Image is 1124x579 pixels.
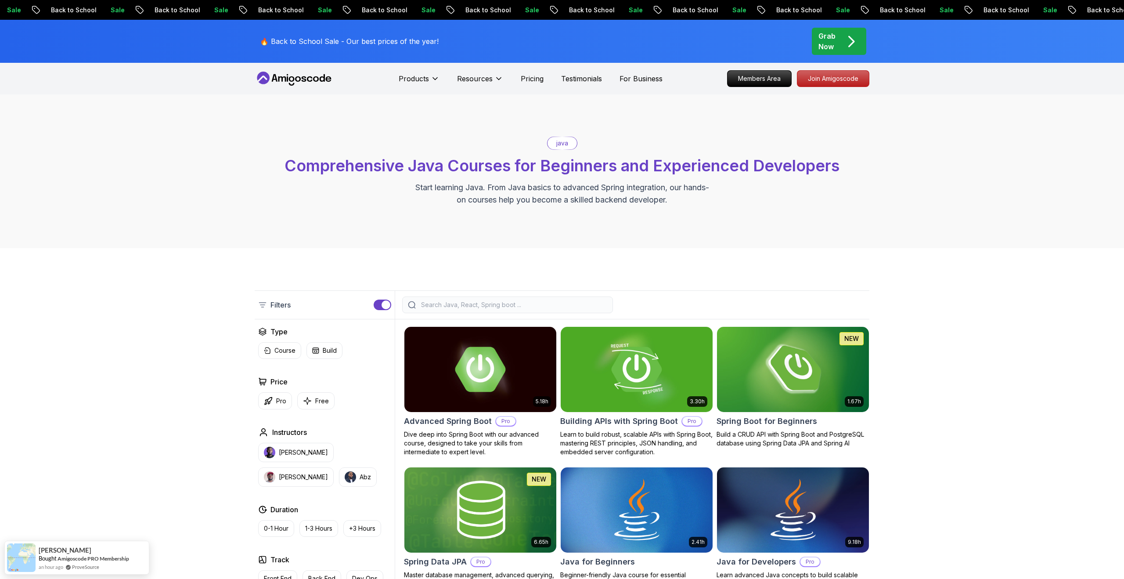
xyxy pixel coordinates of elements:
[413,6,441,14] p: Sale
[560,6,620,14] p: Back to School
[800,557,820,566] p: Pro
[274,346,295,355] p: Course
[975,6,1034,14] p: Back to School
[404,327,556,412] img: Advanced Spring Boot card
[299,520,338,537] button: 1-3 Hours
[7,543,36,572] img: provesource social proof notification image
[264,471,275,483] img: instructor img
[258,392,292,409] button: Pro
[399,73,440,91] button: Products
[270,376,288,387] h2: Price
[717,556,796,568] h2: Java for Developers
[58,555,129,562] a: Amigoscode PRO Membership
[258,520,294,537] button: 0-1 Hour
[297,392,335,409] button: Free
[560,326,713,456] a: Building APIs with Spring Boot card3.30hBuilding APIs with Spring BootProLearn to build robust, s...
[797,70,869,87] a: Join Amigoscode
[827,6,855,14] p: Sale
[343,520,381,537] button: +3 Hours
[360,473,371,481] p: Abz
[353,6,413,14] p: Back to School
[848,539,861,546] p: 9.18h
[339,467,377,487] button: instructor imgAbz
[270,326,288,337] h2: Type
[102,6,130,14] p: Sale
[249,6,309,14] p: Back to School
[270,554,289,565] h2: Track
[72,563,99,571] a: ProveSource
[561,73,602,84] a: Testimonials
[414,181,710,206] p: Start learning Java. From Java basics to advanced Spring integration, our hands-on courses help y...
[724,6,752,14] p: Sale
[692,539,705,546] p: 2.41h
[496,417,515,426] p: Pro
[797,71,869,87] p: Join Amigoscode
[285,156,839,175] span: Comprehensive Java Courses for Beginners and Experienced Developers
[561,327,713,412] img: Building APIs with Spring Boot card
[264,524,288,533] p: 0-1 Hour
[561,467,713,553] img: Java for Beginners card
[39,555,57,562] span: Bought
[39,546,91,554] span: [PERSON_NAME]
[471,557,490,566] p: Pro
[664,6,724,14] p: Back to School
[560,415,678,427] h2: Building APIs with Spring Boot
[536,398,548,405] p: 5.18h
[42,6,102,14] p: Back to School
[258,443,334,462] button: instructor img[PERSON_NAME]
[690,398,705,405] p: 3.30h
[931,6,959,14] p: Sale
[205,6,234,14] p: Sale
[258,467,334,487] button: instructor img[PERSON_NAME]
[717,327,869,412] img: Spring Boot for Beginners card
[847,398,861,405] p: 1.67h
[279,448,328,457] p: [PERSON_NAME]
[270,300,291,310] p: Filters
[309,6,337,14] p: Sale
[279,473,328,481] p: [PERSON_NAME]
[404,326,557,456] a: Advanced Spring Boot card5.18hAdvanced Spring BootProDive deep into Spring Boot with our advanced...
[717,415,817,427] h2: Spring Boot for Beginners
[521,73,544,84] p: Pricing
[270,504,298,515] h2: Duration
[264,447,275,458] img: instructor img
[818,31,836,52] p: Grab Now
[260,36,439,47] p: 🔥 Back to School Sale - Our best prices of the year!
[419,300,607,309] input: Search Java, React, Spring boot ...
[620,73,663,84] a: For Business
[457,73,493,84] p: Resources
[323,346,337,355] p: Build
[404,415,492,427] h2: Advanced Spring Boot
[871,6,931,14] p: Back to School
[404,556,467,568] h2: Spring Data JPA
[1034,6,1063,14] p: Sale
[727,70,792,87] a: Members Area
[767,6,827,14] p: Back to School
[457,6,516,14] p: Back to School
[315,397,329,405] p: Free
[516,6,544,14] p: Sale
[399,73,429,84] p: Products
[717,326,869,448] a: Spring Boot for Beginners card1.67hNEWSpring Boot for BeginnersBuild a CRUD API with Spring Boot ...
[349,524,375,533] p: +3 Hours
[682,417,702,426] p: Pro
[717,430,869,448] p: Build a CRUD API with Spring Boot and PostgreSQL database using Spring Data JPA and Spring AI
[534,539,548,546] p: 6.65h
[560,556,635,568] h2: Java for Beginners
[404,430,557,456] p: Dive deep into Spring Boot with our advanced course, designed to take your skills from intermedia...
[560,430,713,456] p: Learn to build robust, scalable APIs with Spring Boot, mastering REST principles, JSON handling, ...
[39,563,63,571] span: an hour ago
[844,334,859,343] p: NEW
[532,475,546,484] p: NEW
[556,139,568,148] p: java
[276,397,286,405] p: Pro
[306,342,342,359] button: Build
[404,467,556,553] img: Spring Data JPA card
[272,427,307,438] h2: Instructors
[457,73,503,91] button: Resources
[345,471,356,483] img: instructor img
[717,467,869,553] img: Java for Developers card
[620,6,648,14] p: Sale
